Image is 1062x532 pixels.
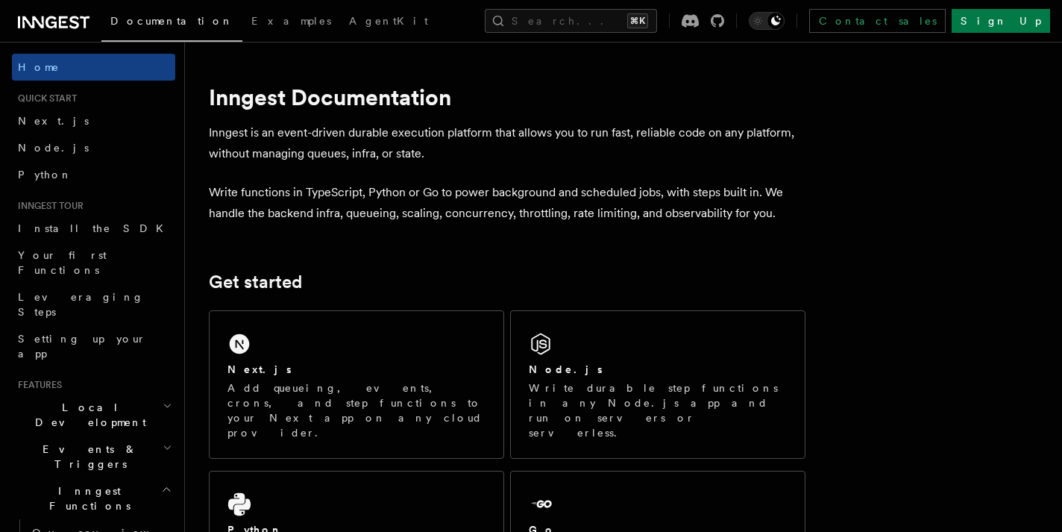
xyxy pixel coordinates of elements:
button: Toggle dark mode [749,12,785,30]
a: Next.jsAdd queueing, events, crons, and step functions to your Next app on any cloud provider. [209,310,504,459]
span: Events & Triggers [12,442,163,472]
span: Inngest Functions [12,484,161,513]
span: Features [12,379,62,391]
span: Home [18,60,60,75]
button: Events & Triggers [12,436,175,478]
a: Node.jsWrite durable step functions in any Node.js app and run on servers or serverless. [510,310,805,459]
span: Next.js [18,115,89,127]
h2: Node.js [529,362,603,377]
h2: Next.js [227,362,292,377]
a: Node.js [12,134,175,161]
span: Local Development [12,400,163,430]
a: Get started [209,272,302,292]
span: Install the SDK [18,222,172,234]
a: Install the SDK [12,215,175,242]
span: Quick start [12,93,77,104]
p: Inngest is an event-driven durable execution platform that allows you to run fast, reliable code ... [209,122,805,164]
p: Write durable step functions in any Node.js app and run on servers or serverless. [529,381,787,440]
a: Home [12,54,175,81]
a: Setting up your app [12,325,175,367]
span: Documentation [110,15,233,27]
span: Examples [251,15,331,27]
button: Inngest Functions [12,478,175,519]
span: Python [18,169,72,181]
span: Setting up your app [18,333,146,360]
span: Your first Functions [18,249,107,276]
p: Add queueing, events, crons, and step functions to your Next app on any cloud provider. [227,381,486,440]
h1: Inngest Documentation [209,84,805,110]
a: Leveraging Steps [12,284,175,325]
span: Node.js [18,142,89,154]
span: Leveraging Steps [18,291,144,318]
p: Write functions in TypeScript, Python or Go to power background and scheduled jobs, with steps bu... [209,182,805,224]
a: Sign Up [952,9,1050,33]
button: Local Development [12,394,175,436]
span: AgentKit [349,15,428,27]
span: Inngest tour [12,200,84,212]
button: Search...⌘K [485,9,657,33]
a: Documentation [101,4,242,42]
a: AgentKit [340,4,437,40]
a: Your first Functions [12,242,175,284]
a: Next.js [12,107,175,134]
kbd: ⌘K [627,13,648,28]
a: Python [12,161,175,188]
a: Examples [242,4,340,40]
a: Contact sales [809,9,946,33]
